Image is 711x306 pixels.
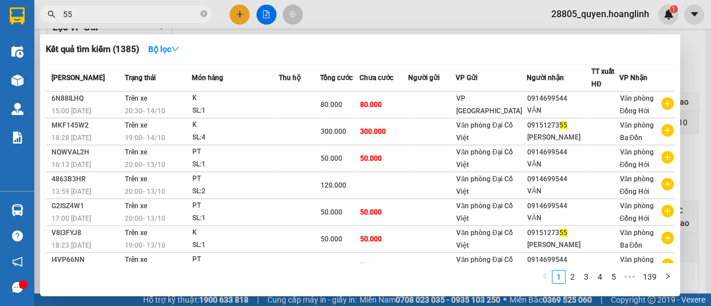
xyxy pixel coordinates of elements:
[527,185,591,197] div: VĂN
[527,74,564,82] span: Người nhận
[125,161,165,169] span: 20:00 - 13/10
[661,124,674,137] span: plus-circle
[279,74,301,82] span: Thu hộ
[52,107,91,115] span: 15:00 [DATE]
[320,74,353,82] span: Tổng cước
[192,146,278,158] div: PT
[125,188,165,196] span: 20:00 - 13/10
[360,128,386,136] span: 300.000
[456,202,512,222] span: Văn phòng Đại Cồ Việt
[12,282,23,293] span: message
[619,175,654,196] span: Văn phòng Đồng Hới
[139,40,188,58] button: Bộ lọcdown
[10,7,25,25] img: logo-vxr
[566,271,579,283] a: 2
[456,121,512,142] span: Văn phòng Đại Cồ Việt
[527,254,591,266] div: 0914699544
[456,256,512,276] span: Văn phòng Đại Cồ Việt
[591,67,614,88] span: TT xuất HĐ
[192,158,278,171] div: SL: 1
[192,200,278,212] div: PT
[125,214,165,222] span: 20:00 - 13/10
[52,200,121,212] div: G2ISZ4W1
[148,45,179,54] strong: Bộ lọc
[192,253,278,266] div: PT
[360,154,382,162] span: 50.000
[321,262,342,270] span: 70.000
[192,105,278,117] div: SL: 1
[527,173,591,185] div: 0914699544
[52,120,121,132] div: MKF145W2
[527,132,591,144] div: [PERSON_NAME]
[11,132,23,144] img: solution-icon
[200,9,207,20] span: close-circle
[538,270,552,284] button: left
[621,270,639,284] li: Next 5 Pages
[52,214,91,222] span: 17:00 [DATE]
[542,273,548,280] span: left
[360,208,382,216] span: 50.000
[360,101,382,109] span: 80.000
[63,8,198,21] input: Tìm tên, số ĐT hoặc mã đơn
[661,270,674,284] li: Next Page
[538,270,552,284] li: Previous Page
[527,239,591,251] div: [PERSON_NAME]
[527,158,591,170] div: VĂN
[661,232,674,244] span: plus-circle
[12,231,23,241] span: question-circle
[619,74,647,82] span: VP Nhận
[456,94,522,115] span: VP [GEOGRAPHIC_DATA]
[125,256,147,264] span: Trên xe
[125,241,165,249] span: 19:00 - 13/10
[52,93,121,105] div: 6N88ILHQ
[639,270,661,284] li: 139
[619,94,654,115] span: Văn phòng Đồng Hới
[321,128,346,136] span: 300.000
[11,46,23,58] img: warehouse-icon
[664,273,671,280] span: right
[527,227,591,239] div: 09151273
[192,92,278,105] div: K
[52,188,91,196] span: 13:59 [DATE]
[527,146,591,158] div: 0914699544
[321,208,342,216] span: 50.000
[559,229,567,237] span: 55
[52,134,91,142] span: 18:28 [DATE]
[661,97,674,110] span: plus-circle
[579,270,593,284] li: 3
[125,202,147,210] span: Trên xe
[11,204,23,216] img: warehouse-icon
[192,239,278,252] div: SL: 1
[619,229,654,249] span: Văn phòng Ba Đồn
[661,270,674,284] button: right
[192,185,278,198] div: SL: 2
[607,270,621,284] li: 5
[321,154,342,162] span: 50.000
[125,94,147,102] span: Trên xe
[527,93,591,105] div: 0914699544
[527,212,591,224] div: VĂN
[552,270,566,284] li: 1
[52,173,121,185] div: 4863B3HR
[619,121,654,142] span: Văn phòng Ba Đồn
[527,200,591,212] div: 0914699544
[360,74,393,82] span: Chưa cước
[321,181,346,189] span: 120.000
[171,45,179,53] span: down
[619,202,654,222] span: Văn phòng Đồng Hới
[661,205,674,217] span: plus-circle
[593,270,607,284] li: 4
[125,121,147,129] span: Trên xe
[661,178,674,190] span: plus-circle
[52,254,121,266] div: I4VP66NN
[661,259,674,271] span: plus-circle
[125,229,147,237] span: Trên xe
[321,101,342,109] span: 80.000
[360,262,382,270] span: 70.000
[192,74,223,82] span: Món hàng
[456,175,512,196] span: Văn phòng Đại Cồ Việt
[125,175,147,183] span: Trên xe
[125,74,156,82] span: Trạng thái
[661,151,674,164] span: plus-circle
[527,120,591,132] div: 09151273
